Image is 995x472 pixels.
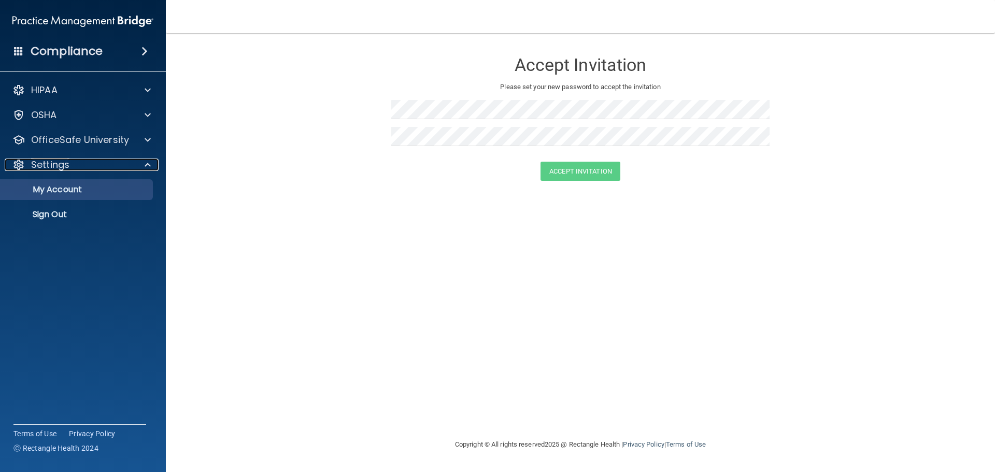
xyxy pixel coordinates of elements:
[623,440,664,448] a: Privacy Policy
[391,428,770,461] div: Copyright © All rights reserved 2025 @ Rectangle Health | |
[31,44,103,59] h4: Compliance
[12,134,151,146] a: OfficeSafe University
[31,159,69,171] p: Settings
[12,109,151,121] a: OSHA
[12,84,151,96] a: HIPAA
[31,84,58,96] p: HIPAA
[666,440,706,448] a: Terms of Use
[391,55,770,75] h3: Accept Invitation
[12,11,153,32] img: PMB logo
[31,109,57,121] p: OSHA
[69,428,116,439] a: Privacy Policy
[7,209,148,220] p: Sign Out
[12,159,151,171] a: Settings
[541,162,620,181] button: Accept Invitation
[31,134,129,146] p: OfficeSafe University
[13,428,56,439] a: Terms of Use
[399,81,762,93] p: Please set your new password to accept the invitation
[13,443,98,453] span: Ⓒ Rectangle Health 2024
[7,184,148,195] p: My Account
